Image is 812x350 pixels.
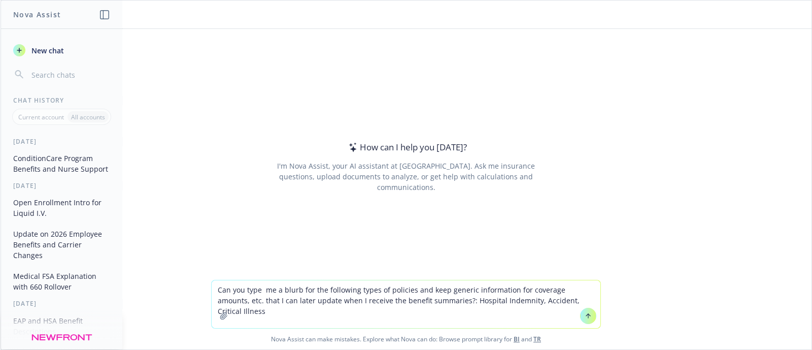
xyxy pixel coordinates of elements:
button: Open Enrollment Intro for Liquid I.V. [9,194,114,221]
div: [DATE] [1,299,122,308]
a: TR [533,335,541,343]
button: ConditionCare Program Benefits and Nurse Support [9,150,114,177]
span: Nova Assist can make mistakes. Explore what Nova can do: Browse prompt library for and [5,329,807,349]
button: Update on 2026 Employee Benefits and Carrier Changes [9,226,114,264]
textarea: Can you type me a blurb for the following types of policies and keep generic information for cove... [212,280,600,328]
span: New chat [29,45,64,56]
div: [DATE] [1,137,122,146]
h1: Nova Assist [13,9,61,20]
div: I'm Nova Assist, your AI assistant at [GEOGRAPHIC_DATA]. Ask me insurance questions, upload docum... [263,161,549,193]
p: All accounts [71,113,105,121]
div: Chat History [1,96,122,105]
button: EAP and HSA Benefit Descriptions [9,312,114,340]
input: Search chats [29,68,110,82]
p: Current account [18,113,64,121]
div: How can I help you [DATE]? [346,141,467,154]
a: BI [514,335,520,343]
div: [DATE] [1,181,122,190]
button: New chat [9,41,114,59]
button: Medical FSA Explanation with 660 Rollover [9,268,114,295]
